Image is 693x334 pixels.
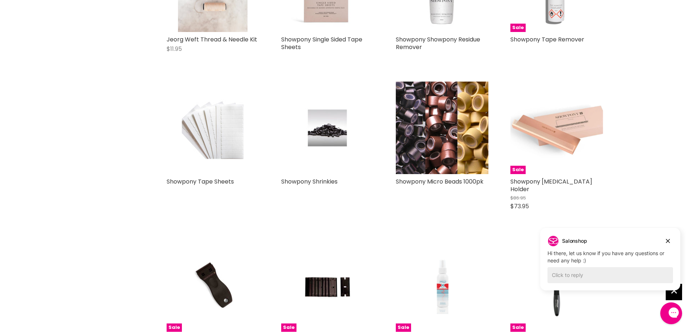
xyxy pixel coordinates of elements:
[281,239,374,332] img: Showpony Tape Extension Remover Tool Blades - 10pk
[510,239,603,332] a: Natural Look X-Ten Tangle Free Hair Extension Loop BrushSale
[167,177,234,186] a: Showpony Tape Sheets
[657,300,686,327] iframe: Gorgias live chat messenger
[396,35,480,51] a: Showpony Showpony Residue Remover
[167,323,182,332] span: Sale
[167,239,259,332] img: Showpony Tape Extension Remover Tool
[281,323,296,332] span: Sale
[281,35,362,51] a: Showpony Single Sided Tape Sheets
[281,81,374,174] a: Showpony Shrinkies
[281,177,338,186] a: Showpony Shrinkies
[167,45,182,53] span: $11.95
[396,239,489,332] a: Natural Look X-Ten Dissolve Liquid RemoverSale
[167,239,259,332] a: Showpony Tape Extension Remover ToolSale
[526,239,588,332] img: Natural Look X-Ten Tangle Free Hair Extension Loop Brush
[396,323,411,332] span: Sale
[535,227,686,301] iframe: Gorgias live chat campaigns
[296,81,358,174] img: Showpony Shrinkies
[510,202,529,210] span: $73.95
[167,81,259,174] a: Showpony Tape Sheets
[510,81,603,174] img: Showpony Hair Extension Holder
[167,35,257,44] a: Jeorg Weft Thread & Needle Kit
[510,81,603,174] a: Showpony Hair Extension HolderSale
[510,166,526,174] span: Sale
[510,177,592,193] a: Showpony [MEDICAL_DATA] Holder
[510,194,526,201] span: $86.95
[411,239,473,332] img: Natural Look X-Ten Dissolve Liquid Remover
[182,81,244,174] img: Showpony Tape Sheets
[510,24,526,32] span: Sale
[396,81,489,174] img: Showpony Micro Beads 1000pk
[510,323,526,332] span: Sale
[510,35,584,44] a: Showpony Tape Remover
[396,177,483,186] a: Showpony Micro Beads 1000pk
[281,239,374,332] a: Showpony Tape Extension Remover Tool Blades - 10pkSale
